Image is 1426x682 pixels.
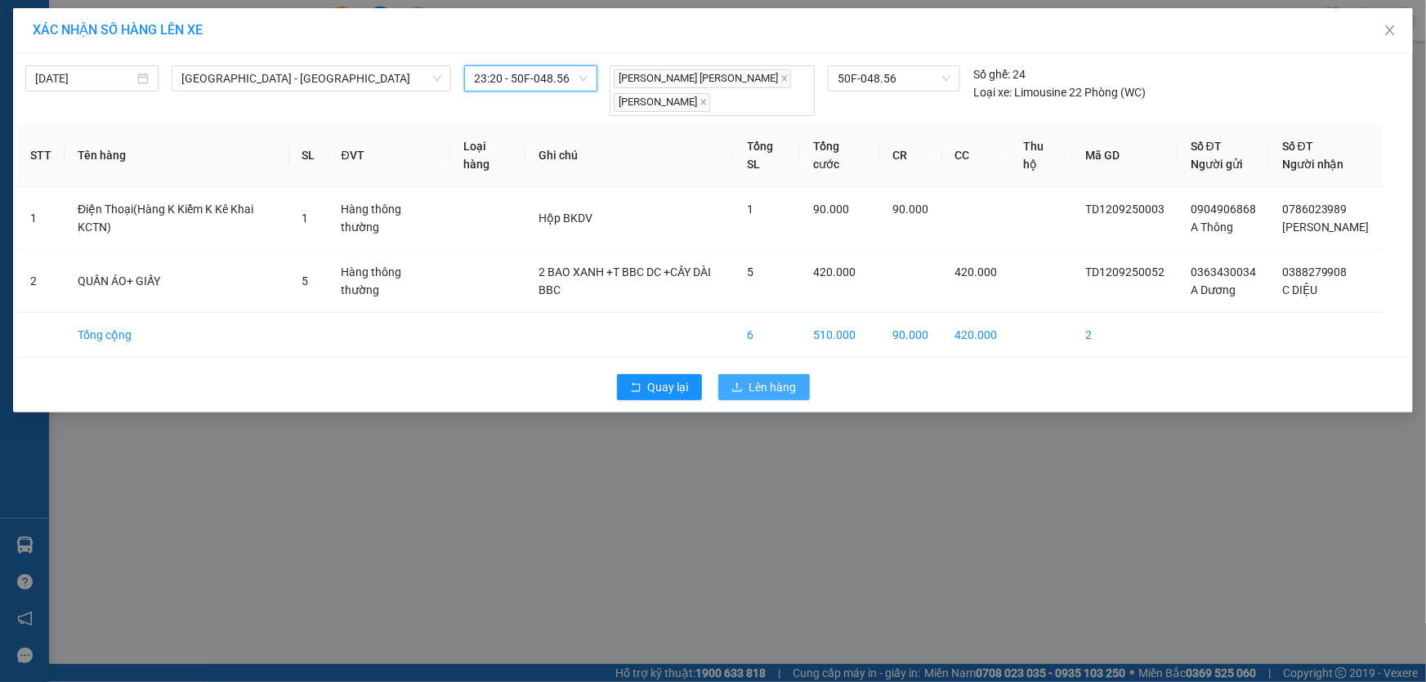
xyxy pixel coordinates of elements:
span: rollback [630,381,641,394]
th: CR [880,124,942,187]
span: [PERSON_NAME] [PERSON_NAME] [614,69,791,88]
button: rollbackQuay lại [617,374,702,400]
span: XÁC NHẬN SỐ HÀNG LÊN XE [33,22,203,38]
span: 1 [302,212,309,225]
span: Người nhận [1282,158,1344,171]
td: 1 [17,187,65,250]
span: 0363430034 [1191,265,1256,279]
div: Limousine 22 Phòng (WC) [973,83,1146,101]
td: 510.000 [800,313,880,358]
span: 0904906868 [1191,203,1256,216]
th: ĐVT [329,124,450,187]
th: CC [942,124,1011,187]
input: 12/09/2025 [35,69,134,87]
th: Loại hàng [450,124,525,187]
td: 2 [17,250,65,313]
td: Tổng cộng [65,313,289,358]
span: 23:20 - 50F-048.56 [474,66,588,91]
span: 420.000 [813,265,856,279]
span: 0786023989 [1282,203,1348,216]
span: [PERSON_NAME] [614,93,710,112]
span: upload [731,381,743,394]
span: 420.000 [955,265,998,279]
td: 420.000 [942,313,1011,358]
th: SL [289,124,329,187]
span: Số ghế: [973,65,1010,83]
td: Hàng thông thường [329,187,450,250]
span: A Dương [1191,283,1236,296]
th: Mã GD [1072,124,1178,187]
span: 1 [747,203,753,216]
span: Số ĐT [1191,140,1222,153]
span: A Thông [1191,221,1233,234]
span: Người gửi [1191,158,1243,171]
td: Điện Thoại(Hàng K Kiểm K Kê Khai KCTN) [65,187,289,250]
span: Sài Gòn - Đà Lạt [181,66,441,91]
button: Close [1367,8,1413,54]
td: 6 [734,313,800,358]
td: 2 [1072,313,1178,358]
span: close [700,98,708,106]
th: Tổng SL [734,124,800,187]
span: down [432,74,442,83]
span: 50F-048.56 [838,66,950,91]
span: C DIỆU [1282,283,1317,296]
span: 2 BAO XANH +T BBC DC +CÂY DÀI BBC [539,265,711,296]
span: TD1209250052 [1085,265,1164,279]
span: Quay lại [648,378,689,396]
th: Ghi chú [525,124,734,187]
button: uploadLên hàng [718,374,810,400]
span: close [780,74,789,82]
td: QUẦN ÁO+ GIẤY [65,250,289,313]
td: Hàng thông thường [329,250,450,313]
span: [PERSON_NAME] [1282,221,1370,234]
span: TD1209250003 [1085,203,1164,216]
span: Số ĐT [1282,140,1313,153]
th: Tên hàng [65,124,289,187]
span: Lên hàng [749,378,797,396]
span: 0388279908 [1282,265,1348,279]
span: close [1384,24,1397,37]
th: STT [17,124,65,187]
span: Hộp BKDV [539,212,592,225]
div: 24 [973,65,1026,83]
span: 5 [747,265,753,279]
span: Loại xe: [973,83,1012,101]
span: 5 [302,274,309,288]
td: 90.000 [880,313,942,358]
span: 90.000 [813,203,849,216]
th: Thu hộ [1011,124,1072,187]
span: 90.000 [893,203,929,216]
th: Tổng cước [800,124,880,187]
